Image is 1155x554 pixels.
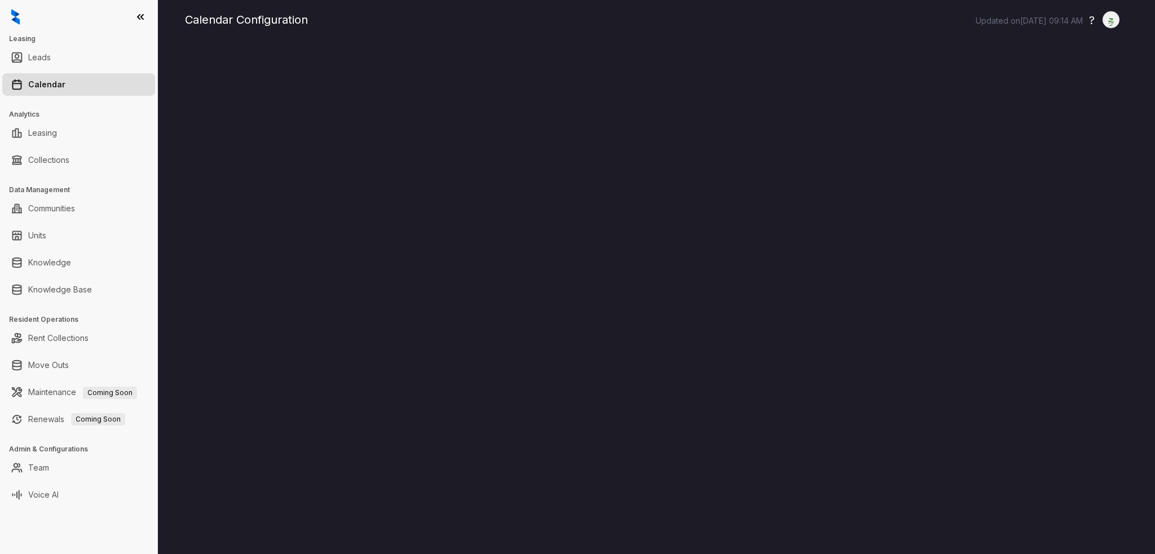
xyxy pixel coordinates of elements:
a: Rent Collections [28,327,89,349]
a: Voice AI [28,484,59,506]
a: Units [28,224,46,247]
a: Leads [28,46,51,69]
h3: Admin & Configurations [9,444,157,454]
a: Knowledge [28,251,71,274]
li: Knowledge [2,251,155,274]
p: Updated on [DATE] 09:14 AM [976,15,1083,26]
div: Calendar Configuration [185,11,1128,28]
li: Knowledge Base [2,278,155,301]
a: Collections [28,149,69,171]
h3: Leasing [9,34,157,44]
span: Coming Soon [71,413,125,426]
li: Voice AI [2,484,155,506]
li: Maintenance [2,381,155,404]
li: Leads [2,46,155,69]
li: Units [2,224,155,247]
a: Knowledge Base [28,278,92,301]
a: Move Outs [28,354,69,376]
iframe: retool [185,45,1128,554]
h3: Resident Operations [9,314,157,325]
button: ? [1089,12,1095,29]
a: Calendar [28,73,65,96]
a: RenewalsComing Soon [28,408,125,431]
h3: Analytics [9,109,157,119]
li: Rent Collections [2,327,155,349]
span: Coming Soon [83,387,137,399]
a: Leasing [28,122,57,144]
li: Renewals [2,408,155,431]
img: UserAvatar [1103,14,1119,26]
li: Calendar [2,73,155,96]
li: Communities [2,197,155,220]
h3: Data Management [9,185,157,195]
a: Communities [28,197,75,220]
li: Collections [2,149,155,171]
img: logo [11,9,20,25]
li: Leasing [2,122,155,144]
li: Team [2,457,155,479]
a: Team [28,457,49,479]
li: Move Outs [2,354,155,376]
